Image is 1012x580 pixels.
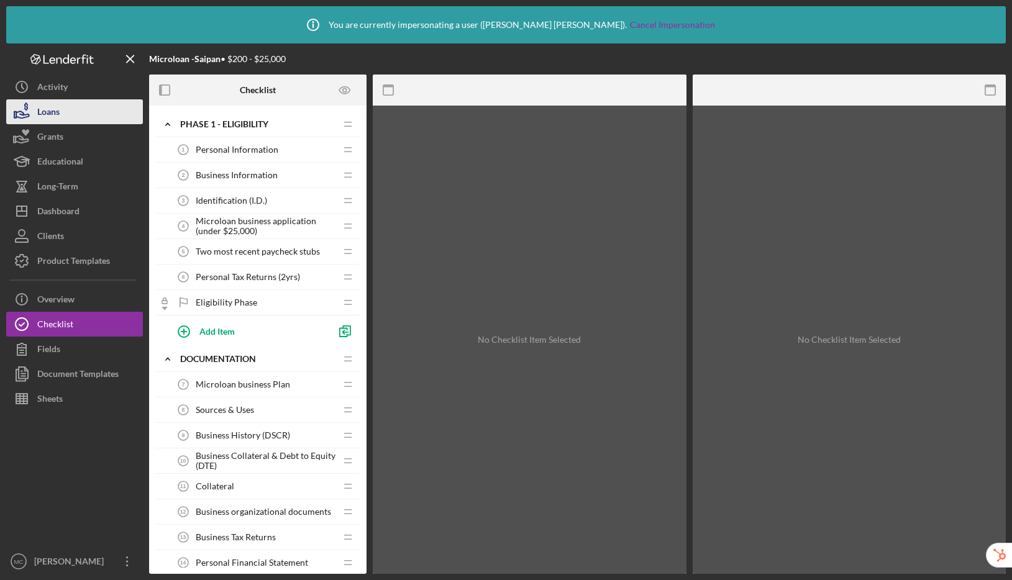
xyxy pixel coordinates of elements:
div: Activity [37,75,68,102]
span: Personal Financial Statement [196,558,308,568]
div: Educational [37,149,83,177]
div: Document Templates [37,361,119,389]
div: Documentation [180,354,335,364]
span: Business History (DSCR) [196,430,290,440]
div: Checklist [37,312,73,340]
div: Overview [37,287,75,315]
tspan: 12 [180,509,186,515]
div: [PERSON_NAME] [31,549,112,577]
tspan: 3 [182,197,185,204]
tspan: 9 [182,432,185,438]
tspan: 6 [182,274,185,280]
span: Sources & Uses [196,405,254,415]
span: Personal Information [196,145,278,155]
tspan: 2 [182,172,185,178]
span: Microloan business application (under $25,000) [196,216,335,236]
button: MC[PERSON_NAME] [6,549,143,574]
span: Business Information [196,170,278,180]
button: Fields [6,337,143,361]
button: Add Item [168,319,329,343]
tspan: 13 [180,534,186,540]
button: Overview [6,287,143,312]
div: No Checklist Item Selected [798,335,901,345]
div: Add Item [199,319,235,343]
span: Personal Tax Returns (2yrs) [196,272,300,282]
button: Product Templates [6,248,143,273]
span: Microloan business Plan [196,379,290,389]
span: Identification (I.D.) [196,196,267,206]
button: Sheets [6,386,143,411]
div: Dashboard [37,199,80,227]
div: Grants [37,124,63,152]
button: Activity [6,75,143,99]
tspan: 11 [180,483,186,489]
button: Educational [6,149,143,174]
div: Loans [37,99,60,127]
div: Sheets [37,386,63,414]
tspan: 14 [180,560,186,566]
b: Checklist [240,85,276,95]
text: MC [14,558,24,565]
button: Long-Term [6,174,143,199]
tspan: 8 [182,407,185,413]
span: Business organizational documents [196,507,331,517]
button: Grants [6,124,143,149]
span: Collateral [196,481,234,491]
tspan: 4 [182,223,185,229]
tspan: 10 [180,458,186,464]
button: Clients [6,224,143,248]
tspan: 1 [182,147,185,153]
button: Preview as [331,76,359,104]
div: You are currently impersonating a user ( [PERSON_NAME] [PERSON_NAME] ). [298,9,715,40]
div: Fields [37,337,60,365]
div: Long-Term [37,174,78,202]
button: Dashboard [6,199,143,224]
div: No Checklist Item Selected [478,335,581,345]
div: • $200 - $25,000 [149,54,286,64]
span: Eligibility Phase [196,297,257,307]
button: Checklist [6,312,143,337]
button: Loans [6,99,143,124]
div: Phase 1 - Eligibility [180,119,335,129]
span: Two most recent paycheck stubs [196,247,320,256]
tspan: 5 [182,248,185,255]
div: Product Templates [37,248,110,276]
div: Clients [37,224,64,251]
b: Microloan -Saipan [149,53,221,64]
button: Document Templates [6,361,143,386]
span: Business Tax Returns [196,532,276,542]
a: Cancel Impersonation [630,20,715,30]
tspan: 7 [182,381,185,387]
span: Business Collateral & Debt to Equity (DTE) [196,451,335,471]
